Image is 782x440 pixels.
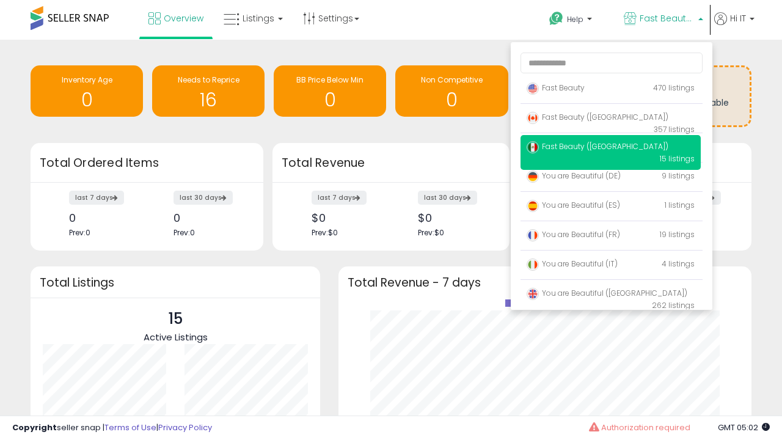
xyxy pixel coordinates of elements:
[243,12,274,24] span: Listings
[40,155,254,172] h3: Total Ordered Items
[527,258,539,271] img: italy.png
[174,191,233,205] label: last 30 days
[144,331,208,343] span: Active Listings
[654,124,695,134] span: 357 listings
[418,227,444,238] span: Prev: $0
[418,191,477,205] label: last 30 days
[527,112,539,124] img: canada.png
[37,90,137,110] h1: 0
[174,227,195,238] span: Prev: 0
[665,200,695,210] span: 1 listings
[527,112,668,122] span: Fast Beauty ([GEOGRAPHIC_DATA])
[652,300,695,310] span: 262 listings
[527,170,539,183] img: germany.png
[527,82,539,95] img: usa.png
[69,211,137,224] div: 0
[730,12,746,24] span: Hi IT
[348,278,742,287] h3: Total Revenue - 7 days
[662,170,695,181] span: 9 listings
[282,155,500,172] h3: Total Revenue
[527,229,620,240] span: You are Beautiful (FR)
[312,227,338,238] span: Prev: $0
[12,422,212,434] div: seller snap | |
[653,82,695,93] span: 470 listings
[718,422,770,433] span: 2025-08-11 05:02 GMT
[527,258,618,269] span: You are Beautiful (IT)
[178,75,239,85] span: Needs to Reprice
[274,65,386,117] a: BB Price Below Min 0
[401,90,502,110] h1: 0
[714,12,755,40] a: Hi IT
[395,65,508,117] a: Non Competitive 0
[640,12,695,24] span: Fast Beauty ([GEOGRAPHIC_DATA])
[40,278,311,287] h3: Total Listings
[12,422,57,433] strong: Copyright
[527,141,539,153] img: mexico.png
[312,211,382,224] div: $0
[158,90,258,110] h1: 16
[660,153,695,164] span: 15 listings
[549,11,564,26] i: Get Help
[527,141,668,152] span: Fast Beauty ([GEOGRAPHIC_DATA])
[527,288,539,300] img: uk.png
[527,200,620,210] span: You are Beautiful (ES)
[527,82,585,93] span: Fast Beauty
[280,90,380,110] h1: 0
[539,2,613,40] a: Help
[152,65,265,117] a: Needs to Reprice 16
[31,65,143,117] a: Inventory Age 0
[567,14,583,24] span: Help
[144,307,208,331] p: 15
[174,211,242,224] div: 0
[662,258,695,269] span: 4 listings
[421,75,483,85] span: Non Competitive
[69,227,90,238] span: Prev: 0
[104,422,156,433] a: Terms of Use
[296,75,364,85] span: BB Price Below Min
[418,211,488,224] div: $0
[158,422,212,433] a: Privacy Policy
[527,288,687,298] span: You are Beautiful ([GEOGRAPHIC_DATA])
[62,75,112,85] span: Inventory Age
[164,12,203,24] span: Overview
[527,200,539,212] img: spain.png
[69,191,124,205] label: last 7 days
[527,229,539,241] img: france.png
[527,170,621,181] span: You are Beautiful (DE)
[312,191,367,205] label: last 7 days
[660,229,695,240] span: 19 listings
